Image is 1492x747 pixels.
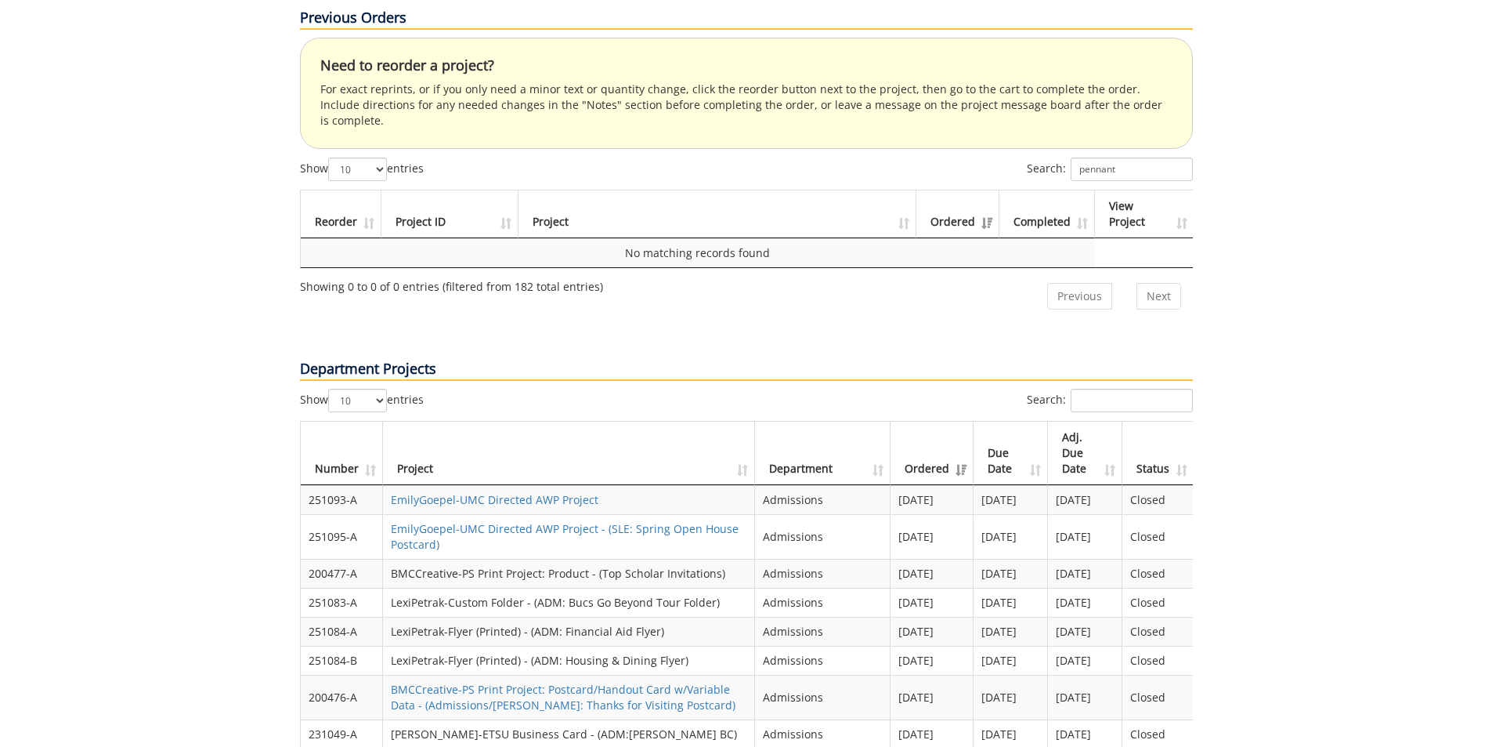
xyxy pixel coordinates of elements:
td: [DATE] [891,485,974,514]
td: Admissions [755,485,891,514]
td: [DATE] [891,559,974,588]
td: [DATE] [974,675,1048,720]
a: BMCCreative-PS Print Project: Postcard/Handout Card w/Variable Data - (Admissions/[PERSON_NAME]: ... [391,682,735,713]
td: [DATE] [1048,675,1122,720]
td: Closed [1122,646,1193,675]
td: Admissions [755,675,891,720]
td: LexiPetrak-Flyer (Printed) - (ADM: Housing & Dining Flyer) [383,646,755,675]
td: Admissions [755,617,891,646]
label: Show entries [300,158,424,181]
th: Ordered: activate to sort column ascending [916,190,999,238]
td: [DATE] [1048,617,1122,646]
a: Previous [1047,283,1112,310]
td: LexiPetrak-Custom Folder - (ADM: Bucs Go Beyond Tour Folder) [383,588,755,617]
td: Closed [1122,675,1193,720]
p: Previous Orders [300,8,1193,30]
td: Admissions [755,559,891,588]
td: [DATE] [891,588,974,617]
a: Next [1136,283,1181,310]
td: Closed [1122,485,1193,514]
input: Search: [1071,158,1193,181]
td: Closed [1122,617,1193,646]
a: EmilyGoepel-UMC Directed AWP Project - (SLE: Spring Open House Postcard) [391,521,739,552]
th: View Project: activate to sort column ascending [1095,190,1194,238]
td: 200476-A [301,675,383,720]
td: Closed [1122,514,1193,559]
td: [DATE] [974,485,1048,514]
th: Project: activate to sort column ascending [518,190,916,238]
input: Search: [1071,389,1193,412]
td: [DATE] [891,514,974,559]
th: Ordered: activate to sort column ascending [891,422,974,485]
td: [DATE] [1048,588,1122,617]
td: No matching records found [301,238,1095,267]
a: EmilyGoepel-UMC Directed AWP Project [391,492,598,507]
td: 251084-B [301,646,383,675]
th: Project ID: activate to sort column ascending [381,190,519,238]
th: Project: activate to sort column ascending [383,422,755,485]
div: Showing 0 to 0 of 0 entries (filtered from 182 total entries) [300,273,603,295]
td: Closed [1122,559,1193,588]
td: [DATE] [1048,646,1122,675]
td: 251083-A [301,588,383,617]
td: [DATE] [1048,559,1122,588]
td: BMCCreative-PS Print Project: Product - (Top Scholar Invitations) [383,559,755,588]
label: Search: [1027,158,1193,181]
td: 200477-A [301,559,383,588]
h4: Need to reorder a project? [320,58,1172,74]
td: LexiPetrak-Flyer (Printed) - (ADM: Financial Aid Flyer) [383,617,755,646]
td: [DATE] [974,588,1048,617]
td: [DATE] [1048,485,1122,514]
td: [DATE] [891,646,974,675]
th: Adj. Due Date: activate to sort column ascending [1048,422,1122,485]
th: Due Date: activate to sort column ascending [974,422,1048,485]
p: Department Projects [300,359,1193,381]
th: Number: activate to sort column ascending [301,422,383,485]
p: For exact reprints, or if you only need a minor text or quantity change, click the reorder button... [320,82,1172,129]
select: Showentries [328,158,387,181]
td: [DATE] [974,646,1048,675]
td: 251093-A [301,485,383,514]
td: [DATE] [891,617,974,646]
th: Status: activate to sort column ascending [1122,422,1193,485]
td: Closed [1122,588,1193,617]
label: Search: [1027,389,1193,412]
select: Showentries [328,389,387,412]
td: Admissions [755,646,891,675]
td: Admissions [755,514,891,559]
td: [DATE] [1048,514,1122,559]
th: Department: activate to sort column ascending [755,422,891,485]
td: [DATE] [974,514,1048,559]
td: [DATE] [891,675,974,720]
th: Reorder: activate to sort column ascending [301,190,381,238]
td: 251084-A [301,617,383,646]
td: Admissions [755,588,891,617]
td: [DATE] [974,617,1048,646]
label: Show entries [300,389,424,412]
td: [DATE] [974,559,1048,588]
td: 251095-A [301,514,383,559]
th: Completed: activate to sort column ascending [999,190,1095,238]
